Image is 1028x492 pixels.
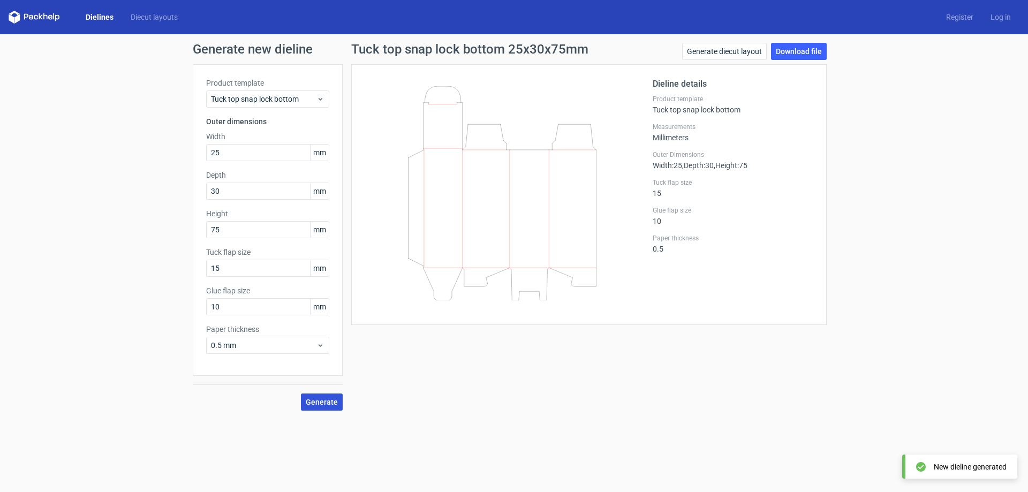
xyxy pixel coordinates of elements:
a: Download file [771,43,827,60]
a: Diecut layouts [122,12,186,22]
span: mm [310,299,329,315]
a: Log in [982,12,1019,22]
button: Generate [301,393,343,411]
h1: Generate new dieline [193,43,835,56]
span: mm [310,183,329,199]
span: 0.5 mm [211,340,316,351]
span: , Depth : 30 [682,161,714,170]
a: Dielines [77,12,122,22]
span: mm [310,222,329,238]
label: Paper thickness [653,234,813,243]
label: Height [206,208,329,219]
span: Tuck top snap lock bottom [211,94,316,104]
span: , Height : 75 [714,161,747,170]
div: 0.5 [653,234,813,253]
label: Outer Dimensions [653,150,813,159]
label: Depth [206,170,329,180]
span: Generate [306,398,338,406]
label: Product template [653,95,813,103]
label: Tuck flap size [206,247,329,258]
label: Width [206,131,329,142]
label: Glue flap size [653,206,813,215]
label: Measurements [653,123,813,131]
div: Tuck top snap lock bottom [653,95,813,114]
a: Generate diecut layout [682,43,767,60]
span: Width : 25 [653,161,682,170]
div: 10 [653,206,813,225]
div: 15 [653,178,813,198]
label: Product template [206,78,329,88]
span: mm [310,145,329,161]
h1: Tuck top snap lock bottom 25x30x75mm [351,43,588,56]
label: Tuck flap size [653,178,813,187]
div: New dieline generated [934,461,1007,472]
span: mm [310,260,329,276]
a: Register [938,12,982,22]
h2: Dieline details [653,78,813,90]
label: Paper thickness [206,324,329,335]
label: Glue flap size [206,285,329,296]
h3: Outer dimensions [206,116,329,127]
div: Millimeters [653,123,813,142]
